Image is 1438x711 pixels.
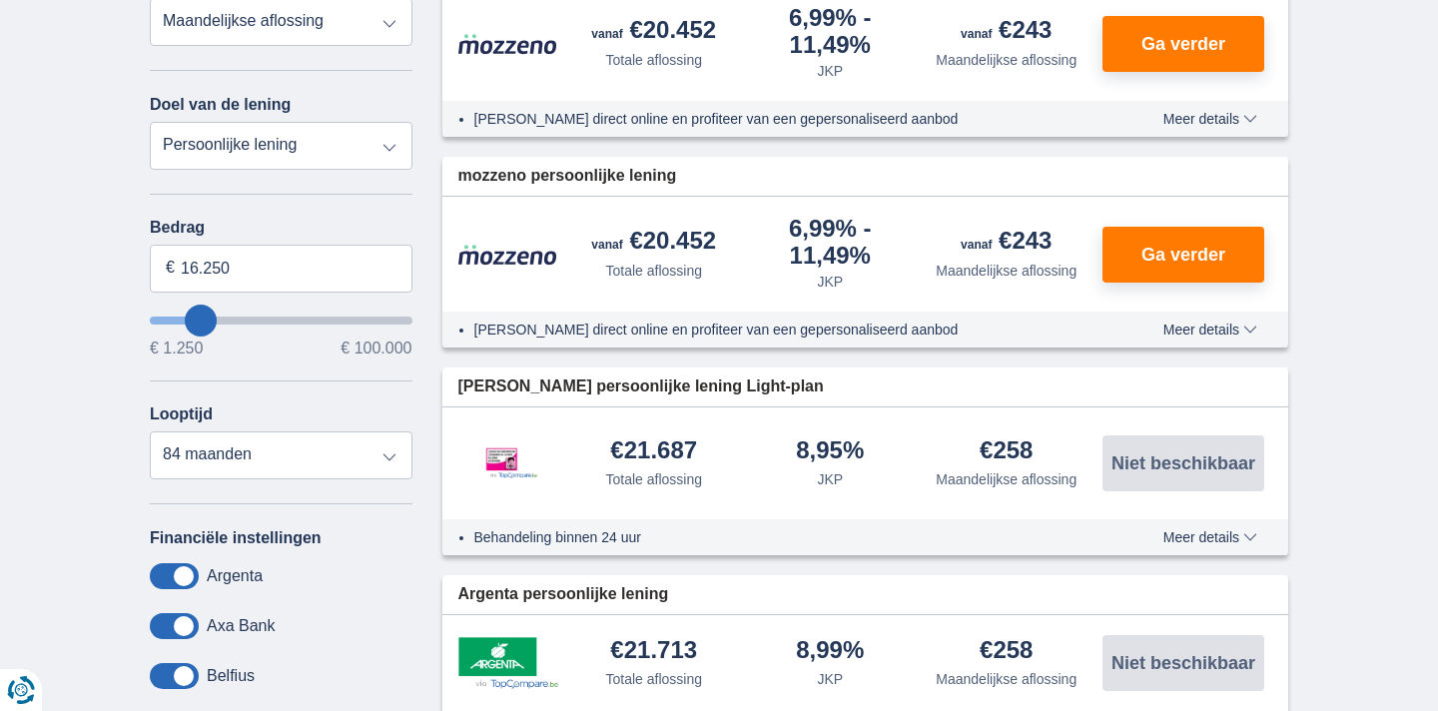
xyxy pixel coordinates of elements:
div: 6,99% [750,217,911,268]
span: Niet beschikbaar [1111,454,1255,472]
div: €20.452 [591,18,716,46]
div: JKP [817,272,843,292]
button: Niet beschikbaar [1102,635,1264,691]
img: product.pl.alt Mozzeno [458,33,558,55]
img: product.pl.alt Leemans Kredieten [458,427,558,499]
div: JKP [817,669,843,689]
div: €258 [980,438,1033,465]
div: 8,95% [796,438,864,465]
div: €21.713 [610,638,697,665]
div: €243 [961,229,1052,257]
button: Niet beschikbaar [1102,435,1264,491]
li: [PERSON_NAME] direct online en profiteer van een gepersonaliseerd aanbod [474,109,1090,129]
span: € 100.000 [341,341,411,356]
div: €258 [980,638,1033,665]
div: €20.452 [591,229,716,257]
span: mozzeno persoonlijke lening [458,165,677,188]
input: wantToBorrow [150,317,412,325]
label: Looptijd [150,405,213,423]
div: JKP [817,61,843,81]
button: Meer details [1148,111,1272,127]
span: € [166,257,175,280]
div: €21.687 [610,438,697,465]
div: Totale aflossing [605,669,702,689]
div: Maandelijkse aflossing [936,50,1077,70]
div: 6,99% [750,6,911,57]
div: Totale aflossing [605,469,702,489]
label: Axa Bank [207,617,275,635]
img: product.pl.alt Mozzeno [458,244,558,266]
div: Maandelijkse aflossing [936,261,1077,281]
label: Financiële instellingen [150,529,322,547]
label: Argenta [207,567,263,585]
span: Meer details [1163,323,1257,337]
span: Niet beschikbaar [1111,654,1255,672]
img: product.pl.alt Argenta [458,637,558,689]
label: Doel van de lening [150,96,291,114]
div: Totale aflossing [605,261,702,281]
span: Argenta persoonlijke lening [458,583,669,606]
div: Totale aflossing [605,50,702,70]
button: Ga verder [1102,16,1264,72]
label: Bedrag [150,219,412,237]
span: [PERSON_NAME] persoonlijke lening Light-plan [458,375,824,398]
button: Meer details [1148,529,1272,545]
div: JKP [817,469,843,489]
div: 8,99% [796,638,864,665]
span: € 1.250 [150,341,203,356]
li: [PERSON_NAME] direct online en profiteer van een gepersonaliseerd aanbod [474,320,1090,340]
span: Ga verder [1141,246,1225,264]
label: Belfius [207,667,255,685]
li: Behandeling binnen 24 uur [474,527,1090,547]
div: Maandelijkse aflossing [936,469,1077,489]
div: Maandelijkse aflossing [936,669,1077,689]
span: Ga verder [1141,35,1225,53]
button: Meer details [1148,322,1272,338]
span: Meer details [1163,530,1257,544]
button: Ga verder [1102,227,1264,283]
div: €243 [961,18,1052,46]
span: Meer details [1163,112,1257,126]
